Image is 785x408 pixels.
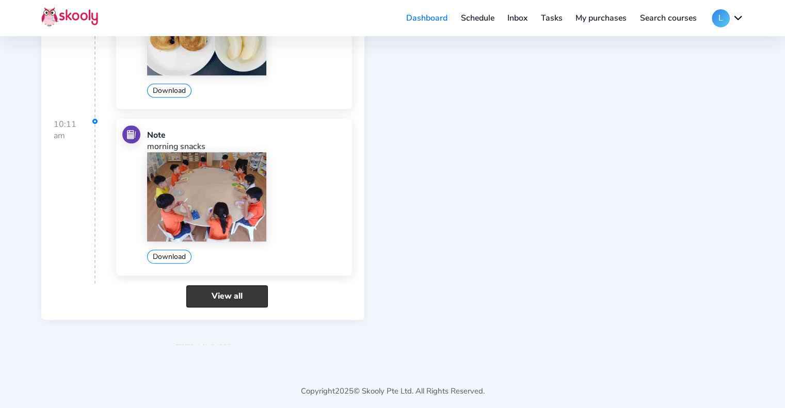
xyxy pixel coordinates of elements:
a: Dashboard [399,10,454,26]
div: 10:11 [54,119,95,283]
button: Lchevron down outline [712,9,744,27]
img: notes.jpg [122,125,140,143]
div: Note [147,129,345,141]
img: 202506240054004980227302759529355470447212045303202509170211117897646389484774.jpg [147,152,266,241]
a: Inbox [501,10,534,26]
img: Skooly [41,7,98,27]
span: 2025 [335,386,354,396]
a: Search courses [633,10,703,26]
div: am [54,130,94,141]
a: View all [186,285,268,307]
button: Download [147,84,191,97]
a: My purchases [569,10,633,26]
a: Schedule [454,10,501,26]
button: Download [147,250,191,264]
a: Tasks [534,10,569,26]
p: morning snacks [147,141,345,152]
